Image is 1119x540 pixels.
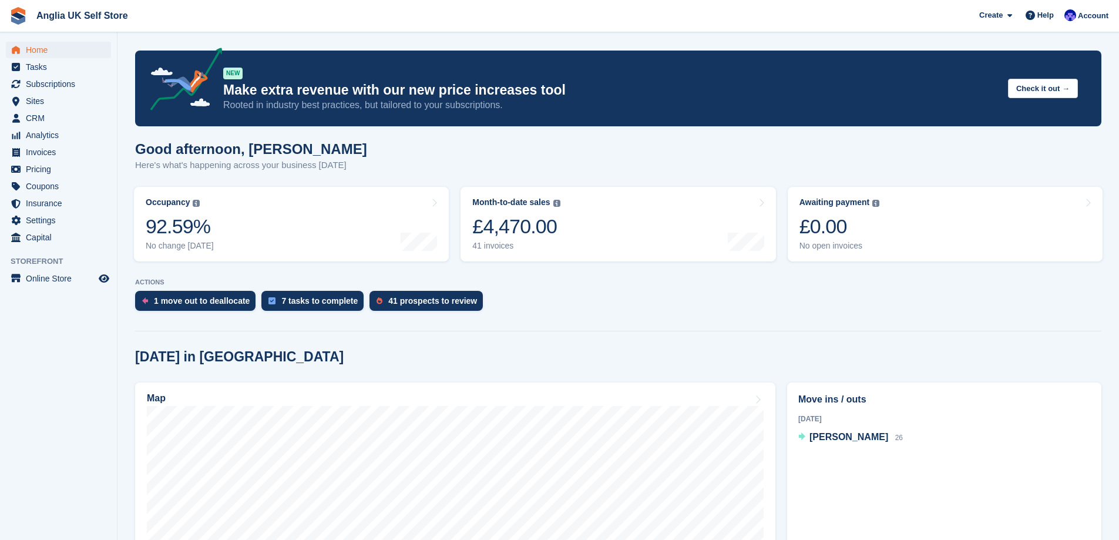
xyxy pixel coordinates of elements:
[1078,10,1108,22] span: Account
[134,187,449,261] a: Occupancy 92.59% No change [DATE]
[6,161,111,177] a: menu
[223,82,999,99] p: Make extra revenue with our new price increases tool
[799,197,870,207] div: Awaiting payment
[223,99,999,112] p: Rooted in industry best practices, but tailored to your subscriptions.
[26,212,96,229] span: Settings
[135,349,344,365] h2: [DATE] in [GEOGRAPHIC_DATA]
[472,241,560,251] div: 41 invoices
[26,42,96,58] span: Home
[788,187,1103,261] a: Awaiting payment £0.00 No open invoices
[6,270,111,287] a: menu
[97,271,111,286] a: Preview store
[798,414,1090,424] div: [DATE]
[798,393,1090,407] h2: Move ins / outs
[32,6,133,25] a: Anglia UK Self Store
[135,291,261,317] a: 1 move out to deallocate
[6,59,111,75] a: menu
[6,127,111,143] a: menu
[1008,79,1078,98] button: Check it out →
[223,68,243,79] div: NEW
[26,178,96,194] span: Coupons
[26,270,96,287] span: Online Store
[461,187,775,261] a: Month-to-date sales £4,470.00 41 invoices
[6,42,111,58] a: menu
[261,291,369,317] a: 7 tasks to complete
[6,178,111,194] a: menu
[146,241,214,251] div: No change [DATE]
[472,214,560,239] div: £4,470.00
[11,256,117,267] span: Storefront
[6,195,111,212] a: menu
[154,296,250,306] div: 1 move out to deallocate
[26,161,96,177] span: Pricing
[26,195,96,212] span: Insurance
[140,48,223,115] img: price-adjustments-announcement-icon-8257ccfd72463d97f412b2fc003d46551f7dbcb40ab6d574587a9cd5c0d94...
[895,434,903,442] span: 26
[809,432,888,442] span: [PERSON_NAME]
[26,59,96,75] span: Tasks
[26,93,96,109] span: Sites
[388,296,477,306] div: 41 prospects to review
[268,297,275,304] img: task-75834270c22a3079a89374b754ae025e5fb1db73e45f91037f5363f120a921f8.svg
[369,291,489,317] a: 41 prospects to review
[6,212,111,229] a: menu
[6,229,111,246] a: menu
[142,297,148,304] img: move_outs_to_deallocate_icon-f764333ba52eb49d3ac5e1228854f67142a1ed5810a6f6cc68b1a99e826820c5.svg
[6,144,111,160] a: menu
[979,9,1003,21] span: Create
[553,200,560,207] img: icon-info-grey-7440780725fd019a000dd9b08b2336e03edf1995a4989e88bcd33f0948082b44.svg
[6,110,111,126] a: menu
[146,214,214,239] div: 92.59%
[146,197,190,207] div: Occupancy
[193,200,200,207] img: icon-info-grey-7440780725fd019a000dd9b08b2336e03edf1995a4989e88bcd33f0948082b44.svg
[147,393,166,404] h2: Map
[798,430,903,445] a: [PERSON_NAME] 26
[26,76,96,92] span: Subscriptions
[26,229,96,246] span: Capital
[135,159,367,172] p: Here's what's happening across your business [DATE]
[872,200,879,207] img: icon-info-grey-7440780725fd019a000dd9b08b2336e03edf1995a4989e88bcd33f0948082b44.svg
[281,296,358,306] div: 7 tasks to complete
[799,214,880,239] div: £0.00
[6,76,111,92] a: menu
[1064,9,1076,21] img: Lewis Scotney
[26,144,96,160] span: Invoices
[9,7,27,25] img: stora-icon-8386f47178a22dfd0bd8f6a31ec36ba5ce8667c1dd55bd0f319d3a0aa187defe.svg
[6,93,111,109] a: menu
[472,197,550,207] div: Month-to-date sales
[377,297,382,304] img: prospect-51fa495bee0391a8d652442698ab0144808aea92771e9ea1ae160a38d050c398.svg
[26,127,96,143] span: Analytics
[135,141,367,157] h1: Good afternoon, [PERSON_NAME]
[135,279,1101,286] p: ACTIONS
[1037,9,1054,21] span: Help
[26,110,96,126] span: CRM
[799,241,880,251] div: No open invoices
